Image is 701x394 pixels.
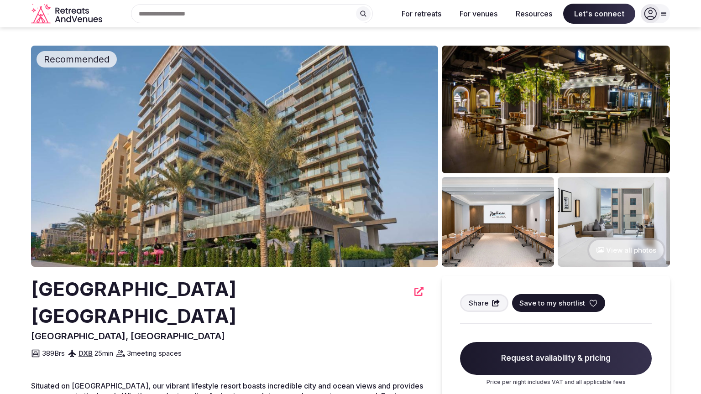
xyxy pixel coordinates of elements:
p: Price per night includes VAT and all applicable fees [460,378,652,386]
span: [GEOGRAPHIC_DATA], [GEOGRAPHIC_DATA] [31,331,225,342]
span: 3 meeting spaces [127,348,182,358]
button: For retreats [394,4,449,24]
button: Share [460,294,508,312]
span: Request availability & pricing [460,342,652,375]
a: Visit the homepage [31,4,104,24]
button: Save to my shortlist [512,294,605,312]
span: Share [469,298,488,308]
span: Recommended [40,53,113,66]
img: Venue cover photo [31,46,438,267]
span: 25 min [94,348,113,358]
span: Let's connect [563,4,635,24]
a: DXB [78,349,93,358]
span: Save to my shortlist [519,298,585,308]
svg: Retreats and Venues company logo [31,4,104,24]
img: Venue gallery photo [442,177,554,267]
img: Venue gallery photo [558,177,670,267]
div: Recommended [37,51,117,67]
h2: [GEOGRAPHIC_DATA] [GEOGRAPHIC_DATA] [31,276,409,330]
button: Resources [508,4,560,24]
button: For venues [452,4,505,24]
span: 389 Brs [42,348,65,358]
button: View all photos [587,238,665,262]
img: Venue gallery photo [442,46,670,173]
